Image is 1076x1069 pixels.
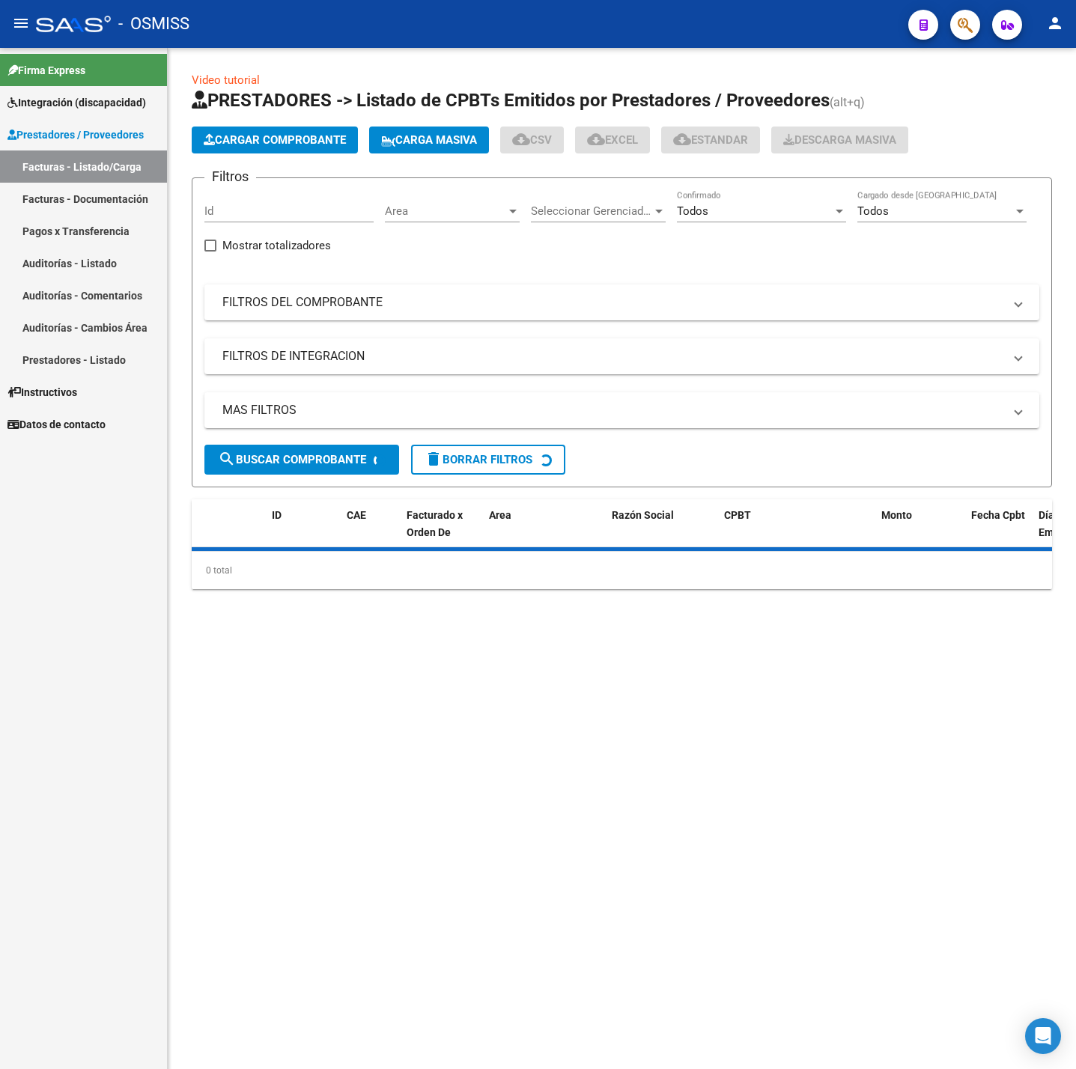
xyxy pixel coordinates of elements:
[512,133,552,147] span: CSV
[512,130,530,148] mat-icon: cloud_download
[489,509,511,521] span: Area
[12,14,30,32] mat-icon: menu
[407,509,463,538] span: Facturado x Orden De
[875,499,965,565] datatable-header-cell: Monto
[218,450,236,468] mat-icon: search
[204,284,1039,320] mat-expansion-panel-header: FILTROS DEL COMPROBANTE
[341,499,401,565] datatable-header-cell: CAE
[483,499,584,565] datatable-header-cell: Area
[7,94,146,111] span: Integración (discapacidad)
[204,445,399,475] button: Buscar Comprobante
[7,62,85,79] span: Firma Express
[425,453,532,466] span: Borrar Filtros
[222,237,331,255] span: Mostrar totalizadores
[222,402,1003,418] mat-panel-title: MAS FILTROS
[401,499,483,565] datatable-header-cell: Facturado x Orden De
[204,166,256,187] h3: Filtros
[192,73,260,87] a: Video tutorial
[1046,14,1064,32] mat-icon: person
[771,127,908,153] button: Descarga Masiva
[411,445,565,475] button: Borrar Filtros
[1025,1018,1061,1054] div: Open Intercom Messenger
[7,384,77,401] span: Instructivos
[222,294,1003,311] mat-panel-title: FILTROS DEL COMPROBANTE
[266,499,341,565] datatable-header-cell: ID
[218,453,366,466] span: Buscar Comprobante
[192,90,830,111] span: PRESTADORES -> Listado de CPBTs Emitidos por Prestadores / Proveedores
[7,127,144,143] span: Prestadores / Proveedores
[971,509,1025,521] span: Fecha Cpbt
[500,127,564,153] button: CSV
[965,499,1033,565] datatable-header-cell: Fecha Cpbt
[192,127,358,153] button: Cargar Comprobante
[881,509,912,521] span: Monto
[381,133,477,147] span: Carga Masiva
[7,416,106,433] span: Datos de contacto
[204,392,1039,428] mat-expansion-panel-header: MAS FILTROS
[425,450,443,468] mat-icon: delete
[724,509,751,521] span: CPBT
[575,127,650,153] button: EXCEL
[272,509,282,521] span: ID
[385,204,506,218] span: Area
[347,509,366,521] span: CAE
[830,95,865,109] span: (alt+q)
[771,127,908,153] app-download-masive: Descarga masiva de comprobantes (adjuntos)
[204,338,1039,374] mat-expansion-panel-header: FILTROS DE INTEGRACION
[531,204,652,218] span: Seleccionar Gerenciador
[783,133,896,147] span: Descarga Masiva
[118,7,189,40] span: - OSMISS
[587,133,638,147] span: EXCEL
[677,204,708,218] span: Todos
[606,499,718,565] datatable-header-cell: Razón Social
[612,509,674,521] span: Razón Social
[718,499,875,565] datatable-header-cell: CPBT
[222,348,1003,365] mat-panel-title: FILTROS DE INTEGRACION
[673,133,748,147] span: Estandar
[587,130,605,148] mat-icon: cloud_download
[661,127,760,153] button: Estandar
[192,552,1052,589] div: 0 total
[369,127,489,153] button: Carga Masiva
[857,204,889,218] span: Todos
[673,130,691,148] mat-icon: cloud_download
[204,133,346,147] span: Cargar Comprobante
